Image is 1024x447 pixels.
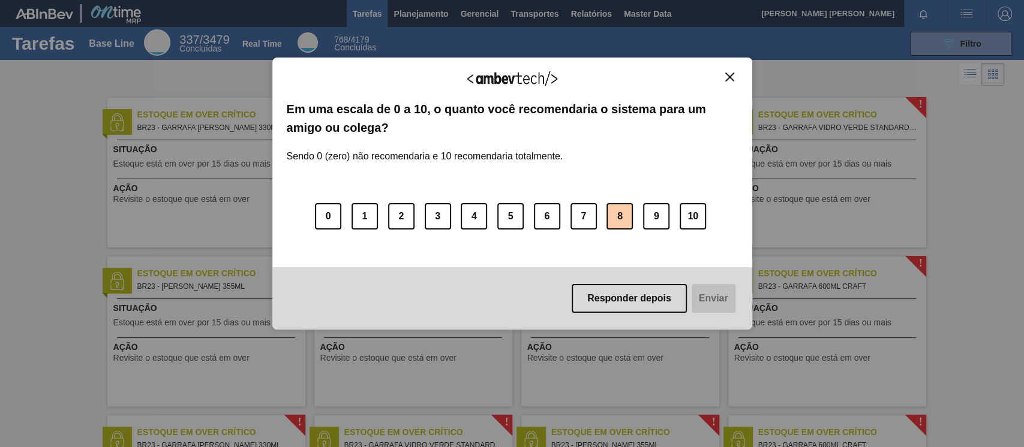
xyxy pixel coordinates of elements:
button: 4 [461,203,487,229]
button: 7 [570,203,597,229]
button: 2 [388,203,415,229]
button: 10 [680,203,706,229]
button: 9 [643,203,669,229]
button: Responder depois [572,284,687,313]
label: Em uma escala de 0 a 10, o quanto você recomendaria o sistema para um amigo ou colega? [287,100,738,137]
button: 0 [315,203,341,229]
button: 5 [497,203,524,229]
label: Sendo 0 (zero) não recomendaria e 10 recomendaria totalmente. [287,137,563,162]
button: 6 [534,203,560,229]
button: 3 [425,203,451,229]
button: 1 [352,203,378,229]
img: Close [725,73,734,81]
button: Close [722,72,738,82]
img: Logo Ambevtech [467,71,557,86]
button: 8 [606,203,633,229]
